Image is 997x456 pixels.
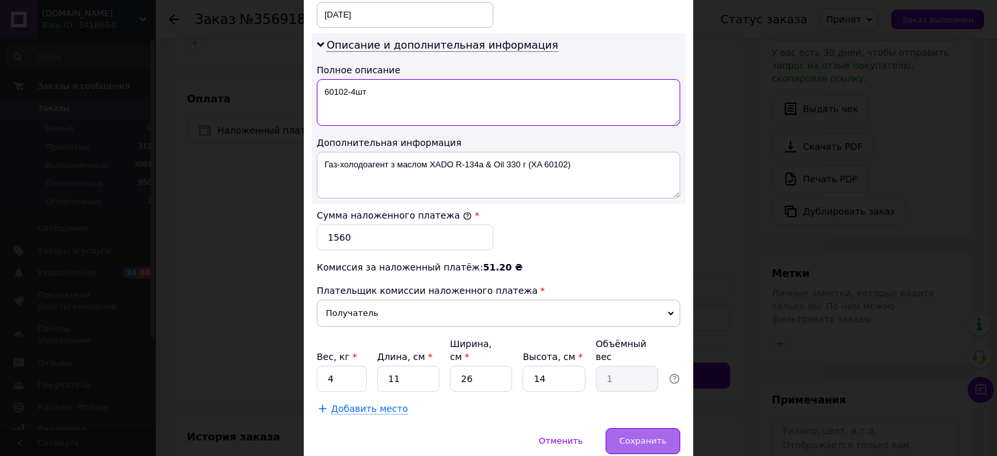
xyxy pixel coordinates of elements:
span: Получатель [317,300,680,327]
label: Сумма наложенного платежа [317,210,472,221]
label: Вес, кг [317,352,357,362]
div: Полное описание [317,64,680,77]
span: 51.20 ₴ [483,262,523,272]
textarea: 60102-4шт [317,79,680,126]
span: Добавить место [331,403,408,414]
div: Дополнительная информация [317,136,680,149]
span: Отменить [539,436,583,446]
div: Объёмный вес [596,337,658,363]
span: Сохранить [619,436,667,446]
textarea: Газ-холодоагент з маслом XADO R-134a & Oil 330 г (XA 60102) [317,152,680,198]
span: Плательщик комиссии наложенного платежа [317,285,537,296]
label: Ширина, см [450,339,491,362]
label: Длина, см [377,352,432,362]
div: Комиссия за наложенный платёж: [317,261,680,274]
label: Высота, см [523,352,582,362]
span: Описание и дополнительная информация [326,39,558,52]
